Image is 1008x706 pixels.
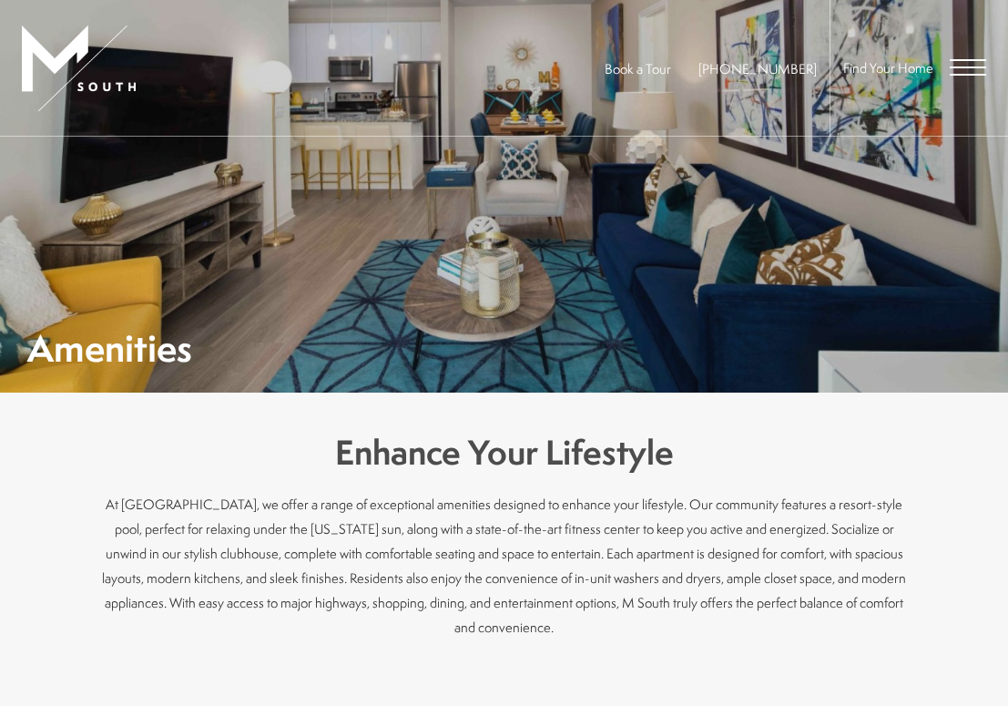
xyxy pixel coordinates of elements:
[698,59,817,78] a: Call Us at 813-570-8014
[698,59,817,78] span: [PHONE_NUMBER]
[950,59,986,76] button: Open Menu
[27,331,192,365] h1: Amenities
[22,26,136,111] img: MSouth
[95,429,914,477] h3: Enhance Your Lifestyle
[95,492,914,639] p: At [GEOGRAPHIC_DATA], we offer a range of exceptional amenities designed to enhance your lifestyl...
[605,59,671,78] a: Book a Tour
[843,58,933,77] a: Find Your Home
